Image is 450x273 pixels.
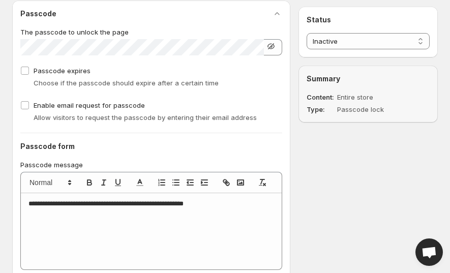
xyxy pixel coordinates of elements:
span: Choose if the passcode should expire after a certain time [34,79,219,87]
dd: Passcode lock [337,104,405,114]
span: The passcode to unlock the page [20,28,129,36]
h2: Summary [307,74,430,84]
h2: Passcode [20,9,56,19]
p: Passcode message [20,160,282,170]
dd: Entire store [337,92,405,102]
span: Enable email request for passcode [34,101,145,109]
h2: Status [307,15,430,25]
div: Open chat [415,238,443,266]
dt: Content : [307,92,335,102]
span: Passcode expires [34,67,91,75]
dt: Type : [307,104,335,114]
span: Allow visitors to request the passcode by entering their email address [34,113,257,122]
h2: Passcode form [20,141,282,151]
